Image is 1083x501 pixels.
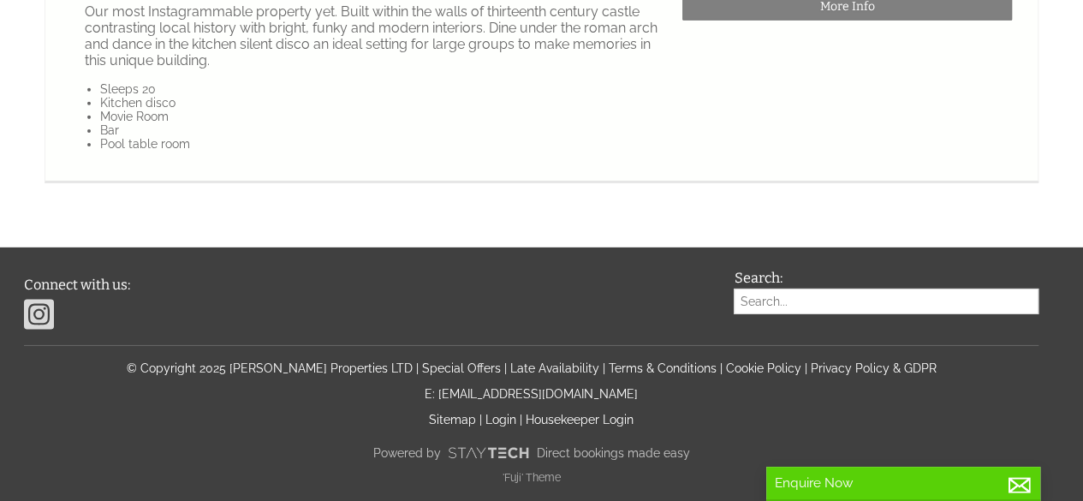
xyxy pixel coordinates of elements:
[100,96,669,110] li: Kitchen disco
[609,361,717,375] a: Terms & Conditions
[416,361,419,375] span: |
[526,413,634,426] a: Housekeeper Login
[603,361,605,375] span: |
[811,361,937,375] a: Privacy Policy & GDPR
[520,413,522,426] span: |
[422,361,501,375] a: Special Offers
[485,413,516,426] a: Login
[734,270,1038,286] h3: Search:
[24,438,1038,468] a: Powered byDirect bookings made easy
[775,475,1032,491] p: Enquire Now
[85,3,669,69] p: Our most Instagrammable property yet. Built within the walls of thirteenth century castle contras...
[100,110,669,123] li: Movie Room
[510,361,599,375] a: Late Availability
[127,361,413,375] a: © Copyright 2025 [PERSON_NAME] Properties LTD
[447,443,529,463] img: scrumpy.png
[479,413,482,426] span: |
[720,361,723,375] span: |
[24,277,714,293] h3: Connect with us:
[726,361,801,375] a: Cookie Policy
[504,361,507,375] span: |
[100,137,669,151] li: Pool table room
[100,82,669,96] li: Sleeps 20
[24,297,54,331] img: Instagram
[425,387,638,401] a: E: [EMAIL_ADDRESS][DOMAIN_NAME]
[100,123,669,137] li: Bar
[805,361,807,375] span: |
[429,413,476,426] a: Sitemap
[24,471,1038,484] p: 'Fuji' Theme
[734,289,1038,314] input: Search...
